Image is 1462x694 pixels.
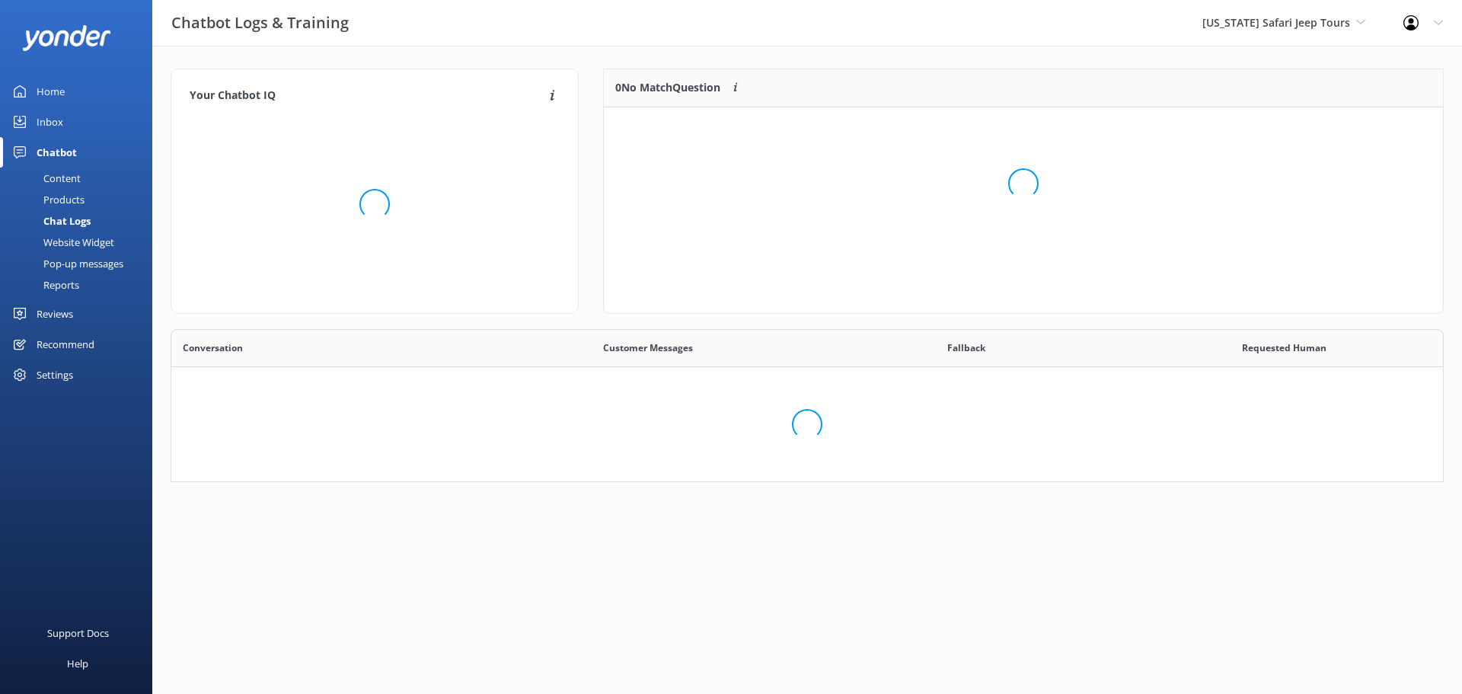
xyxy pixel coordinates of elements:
[9,210,91,232] div: Chat Logs
[603,341,693,355] span: Customer Messages
[9,210,152,232] a: Chat Logs
[1202,15,1350,30] span: [US_STATE] Safari Jeep Tours
[171,11,349,35] h3: Chatbot Logs & Training
[9,168,152,189] a: Content
[9,253,123,274] div: Pop-up messages
[9,274,152,296] a: Reports
[183,341,243,355] span: Conversation
[47,618,109,648] div: Support Docs
[190,88,545,104] h4: Your Chatbot IQ
[171,367,1444,481] div: grid
[9,253,152,274] a: Pop-up messages
[9,274,79,296] div: Reports
[9,189,152,210] a: Products
[37,329,94,360] div: Recommend
[67,648,88,679] div: Help
[9,232,152,253] a: Website Widget
[37,107,63,137] div: Inbox
[37,76,65,107] div: Home
[9,168,81,189] div: Content
[9,189,85,210] div: Products
[37,360,73,390] div: Settings
[615,79,720,96] p: 0 No Match Question
[9,232,114,253] div: Website Widget
[37,299,73,329] div: Reviews
[23,25,110,50] img: yonder-white-logo.png
[37,137,77,168] div: Chatbot
[604,107,1443,260] div: grid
